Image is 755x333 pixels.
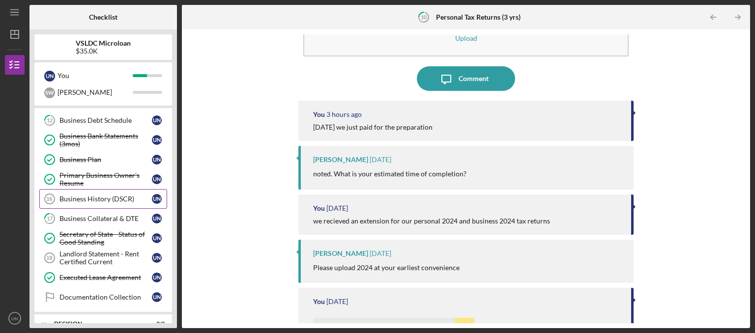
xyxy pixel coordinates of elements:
div: Decision [54,321,140,327]
div: Business Debt Schedule [59,116,152,124]
div: Business Bank Statements (3mos) [59,132,152,148]
div: U N [152,135,162,145]
a: Executed Lease AgreementUN [39,268,167,287]
tspan: 12 [47,117,53,124]
div: Business Plan [59,156,152,164]
div: [DATE] we just paid for the preparation [313,123,433,131]
div: U N [152,233,162,243]
div: U N [152,115,162,125]
b: VSLDC Microloan [76,39,131,47]
div: You [313,204,325,212]
div: U N [152,292,162,302]
tspan: 17 [47,216,53,222]
p: noted. What is your estimated time of completion? [313,168,466,179]
div: U N [152,253,162,263]
tspan: 19 [46,255,52,261]
b: Checklist [89,13,117,21]
a: 19Landlord Statement - Rent Certified CurrentUN [39,248,167,268]
div: Upload [455,34,477,42]
button: UN [5,308,25,328]
a: 12Business Debt ScheduleUN [39,111,167,130]
div: Business History (DSCR) [59,195,152,203]
div: U N [152,174,162,184]
a: Business PlanUN [39,150,167,169]
time: 2025-08-21 15:25 [370,250,391,257]
tspan: 10 [420,14,427,20]
div: U N [152,214,162,223]
div: 0 / 2 [147,321,165,327]
a: 17Business Collateral & DTEUN [39,209,167,228]
div: U N [44,71,55,82]
div: U N [152,194,162,204]
div: You [58,67,133,84]
a: Business Bank Statements (3mos)UN [39,130,167,150]
div: Secretary of State - Status of Good Standing [59,230,152,246]
b: Personal Tax Returns (3 yrs) [436,13,521,21]
time: 2025-08-23 00:50 [326,111,362,118]
div: Documentation Collection [59,293,152,301]
a: Primary Business Owner's ResumeUN [39,169,167,189]
div: You [313,111,325,118]
button: Comment [417,66,515,91]
a: Secretary of State - Status of Good StandingUN [39,228,167,248]
p: Please upload 2024 at your earliest convenience [313,262,460,273]
div: [PERSON_NAME] [313,156,368,164]
div: we recieved an extension for our personal 2024 and business 2024 tax returns [313,217,550,225]
time: 2025-08-20 17:29 [326,298,348,305]
div: [PERSON_NAME] [58,84,133,101]
div: [PERSON_NAME] [313,250,368,257]
time: 2025-08-21 19:32 [370,156,391,164]
tspan: 16 [46,196,52,202]
div: You [313,298,325,305]
time: 2025-08-21 16:41 [326,204,348,212]
div: U N [152,155,162,165]
div: Comment [459,66,489,91]
div: Primary Business Owner's Resume [59,171,152,187]
div: Business Collateral & DTE [59,215,152,222]
div: S W [44,87,55,98]
div: $35.0K [76,47,131,55]
a: Documentation CollectionUN [39,287,167,307]
div: Executed Lease Agreement [59,274,152,281]
text: UN [11,316,18,321]
a: 16Business History (DSCR)UN [39,189,167,209]
div: U N [152,273,162,282]
div: Landlord Statement - Rent Certified Current [59,250,152,266]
